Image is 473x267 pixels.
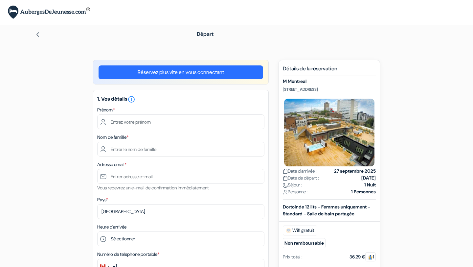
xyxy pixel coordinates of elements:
img: AubergesDeJeunesse.com [8,6,90,19]
h5: M Montreal [283,79,376,84]
small: Vous recevrez un e-mail de confirmation immédiatement [97,185,209,191]
strong: 27 septembre 2025 [334,168,376,175]
span: Personne : [283,188,308,195]
img: calendar.svg [283,169,288,174]
h5: Détails de la réservation [283,65,376,76]
label: Adresse email [97,161,126,168]
strong: 1 Nuit [364,182,376,188]
label: Nom de famille [97,134,128,141]
img: guest.svg [368,255,373,260]
strong: [DATE] [361,175,376,182]
img: moon.svg [283,183,288,188]
i: error_outline [127,95,135,103]
a: Réservez plus vite en vous connectant [99,65,263,79]
div: 36,29 € [349,254,376,260]
span: Date d'arrivée : [283,168,317,175]
strong: 1 Personnes [351,188,376,195]
label: Prénom [97,107,115,113]
label: Pays [97,196,108,203]
b: Dortoir de 12 lits - Femmes uniquement - Standard - Salle de bain partagée [283,204,370,217]
img: user_icon.svg [283,190,288,195]
img: calendar.svg [283,176,288,181]
img: free_wifi.svg [286,228,291,233]
h5: 1. Vos détails [97,95,264,103]
img: left_arrow.svg [35,32,40,37]
span: Date de départ : [283,175,319,182]
span: Wifi gratuit [283,226,317,235]
label: Heure d'arrivée [97,224,126,231]
input: Entrez votre prénom [97,114,264,129]
p: [STREET_ADDRESS] [283,87,376,92]
span: Séjour : [283,182,302,188]
a: error_outline [127,95,135,102]
small: Non remboursable [283,238,326,248]
span: Départ [197,31,214,37]
label: Numéro de telephone portable [97,251,159,258]
span: 1 [365,252,376,261]
div: Prix total : [283,254,303,260]
input: Entrer le nom de famille [97,142,264,157]
input: Entrer adresse e-mail [97,169,264,184]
